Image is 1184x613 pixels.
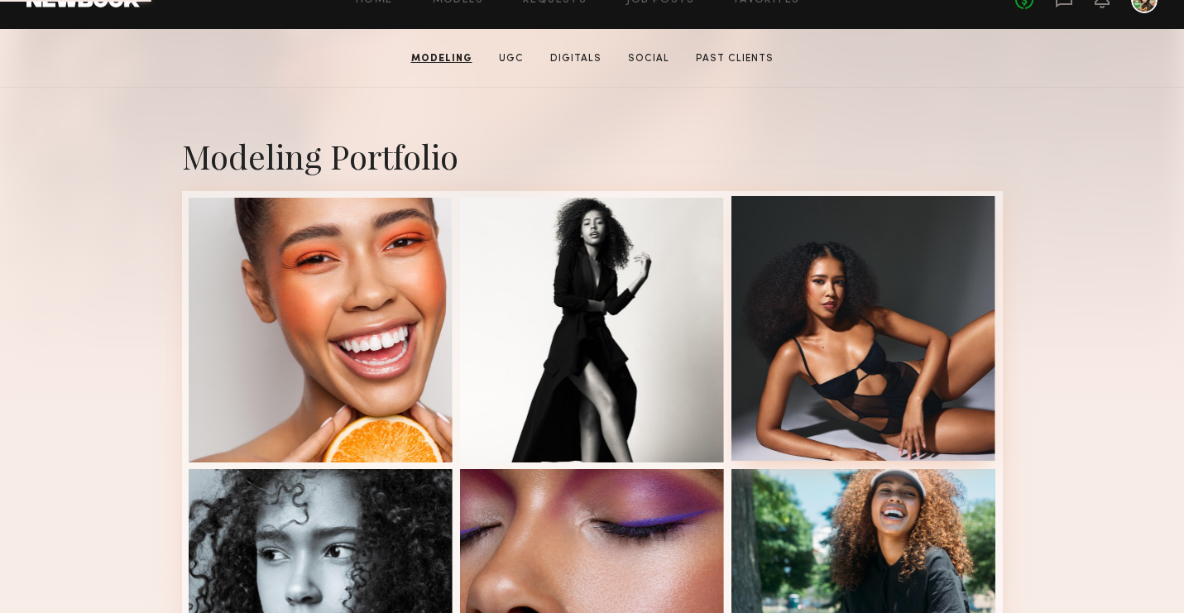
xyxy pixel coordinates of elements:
a: Modeling [405,51,479,66]
a: UGC [492,51,530,66]
a: Past Clients [689,51,780,66]
div: Modeling Portfolio [182,134,1003,178]
a: Social [621,51,676,66]
a: Digitals [544,51,608,66]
